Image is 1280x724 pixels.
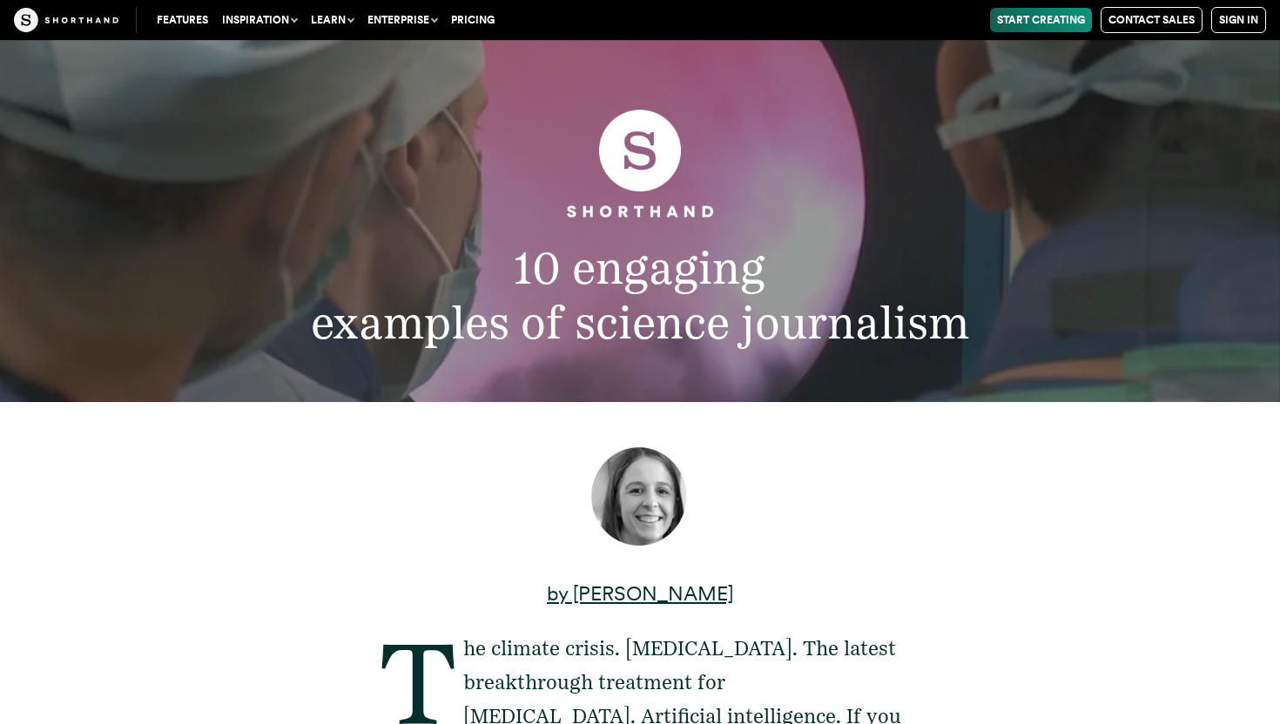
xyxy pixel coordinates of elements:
[215,8,304,32] button: Inspiration
[146,241,1133,350] h2: 10 engaging examples of science journalism
[1101,7,1203,33] a: Contact Sales
[150,8,215,32] a: Features
[547,581,733,606] a: by [PERSON_NAME]
[14,8,118,32] img: The Craft
[304,8,360,32] button: Learn
[444,8,502,32] a: Pricing
[990,8,1092,32] a: Start Creating
[1211,7,1266,33] a: Sign in
[360,8,444,32] button: Enterprise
